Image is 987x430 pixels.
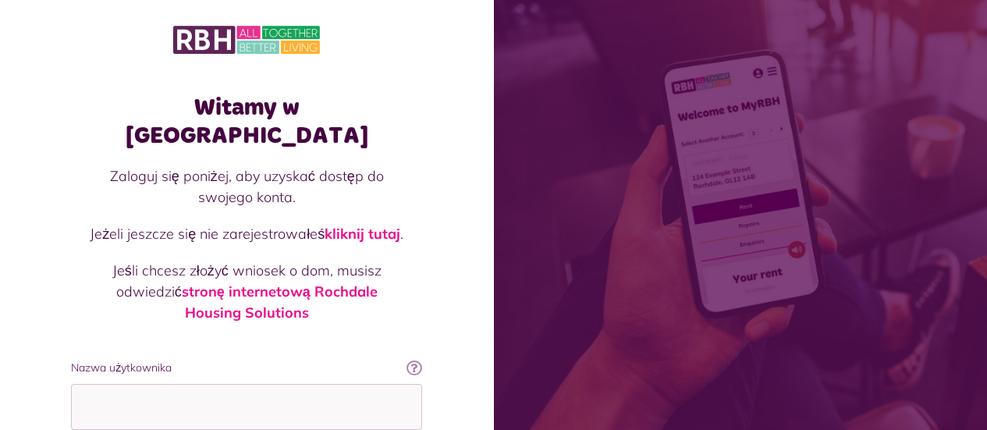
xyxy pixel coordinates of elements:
[71,361,172,375] font: Nazwa użytkownika
[325,225,400,243] a: kliknij tutaj
[182,283,378,322] a: stronę internetową Rochdale Housing Solutions
[400,225,403,243] font: .
[90,225,325,243] font: Jeżeli jeszcze się nie zarejestrowałeś
[126,96,368,147] font: Witamy w [GEOGRAPHIC_DATA]
[110,167,384,206] font: Zaloguj się poniżej, aby uzyskać dostęp do swojego konta.
[112,261,382,300] font: Jeśli chcesz złożyć wniosek o dom, musisz odwiedzić
[173,23,320,56] img: MyRBH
